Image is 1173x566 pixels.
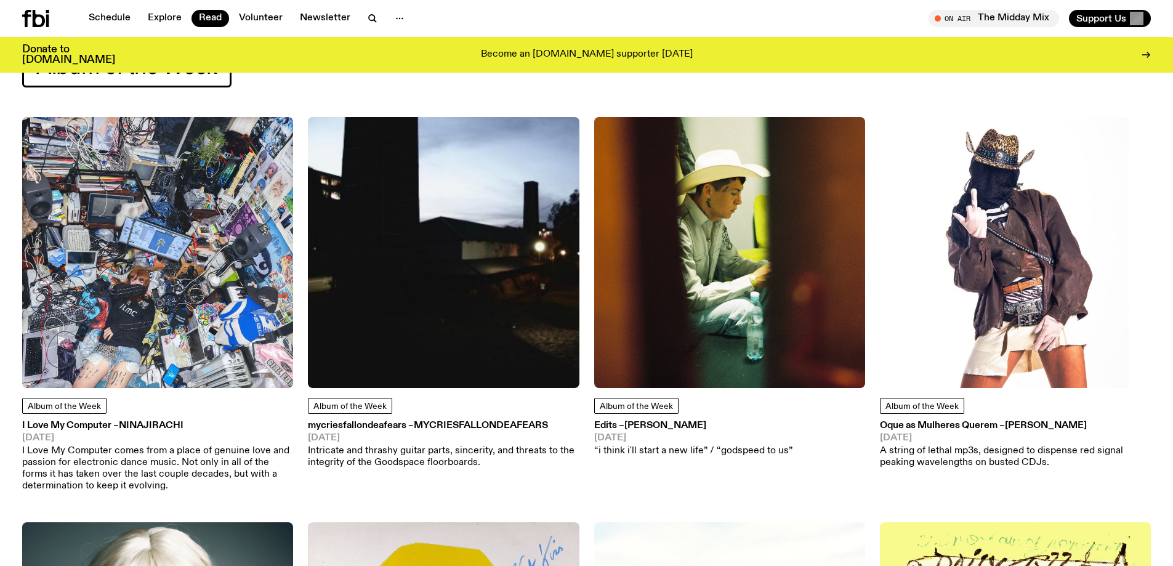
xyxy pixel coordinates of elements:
span: [DATE] [594,434,792,443]
a: Edits –[PERSON_NAME][DATE]“i think i'll start a new life” / “godspeed to us” [594,421,792,457]
span: Album of the Week [28,402,101,411]
a: Oque as Mulheres Querem –[PERSON_NAME][DATE]A string of lethal mp3s, designed to dispense red sig... [880,421,1151,469]
a: Schedule [81,10,138,27]
span: Album of the Week [600,402,673,411]
p: A string of lethal mp3s, designed to dispense red signal peaking wavelengths on busted CDJs. [880,445,1151,469]
img: A veiled figure bends to the side, with their middle finger up. They are wearing a cowboy hat and... [880,117,1151,388]
span: [DATE] [308,434,579,443]
p: Intricate and thrashy guitar parts, sincerity, and threats to the integrity of the Goodspace floo... [308,445,579,469]
span: Support Us [1076,13,1126,24]
span: [DATE] [22,434,293,443]
p: I Love My Computer comes from a place of genuine love and passion for electronic dance music. Not... [22,445,293,493]
span: mycriesfallondeafears [414,421,548,431]
a: Album of the Week [22,398,107,414]
img: Ninajirachi covering her face, shot from above. she is in a croweded room packed full of laptops,... [22,117,293,388]
a: Newsletter [292,10,358,27]
button: Support Us [1069,10,1151,27]
h3: Edits – [594,421,792,431]
button: On AirThe Midday Mix [929,10,1059,27]
a: Album of the Week [594,398,679,414]
img: A blurry image of a building at dusk. Shot at low exposure, so its hard to make out much. [308,117,579,388]
span: Ninajirachi [119,421,183,431]
a: I Love My Computer –Ninajirachi[DATE]I Love My Computer comes from a place of genuine love and pa... [22,421,293,492]
h3: mycriesfallondeafears – [308,421,579,431]
a: Read [191,10,229,27]
p: “i think i'll start a new life” / “godspeed to us” [594,445,792,457]
span: [DATE] [880,434,1151,443]
a: mycriesfallondeafears –mycriesfallondeafears[DATE]Intricate and thrashy guitar parts, sincerity, ... [308,421,579,469]
a: Explore [140,10,189,27]
span: [PERSON_NAME] [1005,421,1087,431]
span: Album of the Week [885,402,959,411]
a: Album of the Week [880,398,964,414]
a: Volunteer [232,10,290,27]
img: A side profile of Chuquimamani-Condori. They are wearing a cowboy hat and jeans, and a white cowb... [594,117,865,388]
h3: Donate to [DOMAIN_NAME] [22,44,115,65]
span: Album of the Week [313,402,387,411]
h3: I Love My Computer – [22,421,293,431]
h3: Oque as Mulheres Querem – [880,421,1151,431]
a: Album of the Week [308,398,392,414]
p: Become an [DOMAIN_NAME] supporter [DATE] [481,49,693,60]
span: [PERSON_NAME] [624,421,706,431]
